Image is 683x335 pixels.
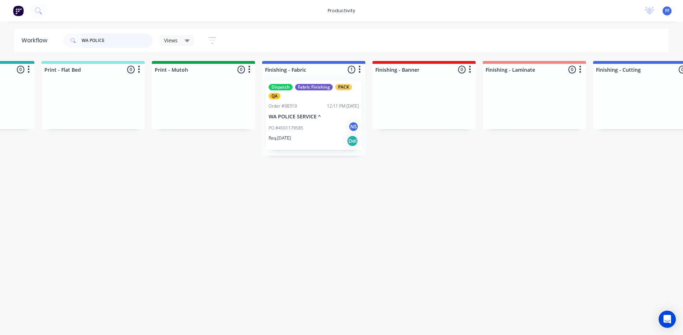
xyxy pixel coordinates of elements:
div: PACK [335,84,352,90]
input: Search for orders... [82,33,153,48]
div: productivity [324,5,359,16]
div: Open Intercom Messenger [659,311,676,328]
div: DispatchFabric FinishingPACKQAOrder #9831912:11 PM [DATE]WA POLICE SERVICE ^PO #4501179585NSReq.[... [266,81,362,150]
div: QA [269,93,280,99]
span: FF [665,8,669,14]
div: Workflow [21,36,51,45]
p: WA POLICE SERVICE ^ [269,114,359,120]
div: 12:11 PM [DATE] [327,103,359,109]
div: Del [347,135,358,147]
img: Factory [13,5,24,16]
div: NS [348,121,359,132]
p: PO #4501179585 [269,125,303,131]
div: Fabric Finishing [295,84,333,90]
p: Req. [DATE] [269,135,291,141]
div: Dispatch [269,84,293,90]
div: Order #98319 [269,103,297,109]
span: Views [164,37,178,44]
